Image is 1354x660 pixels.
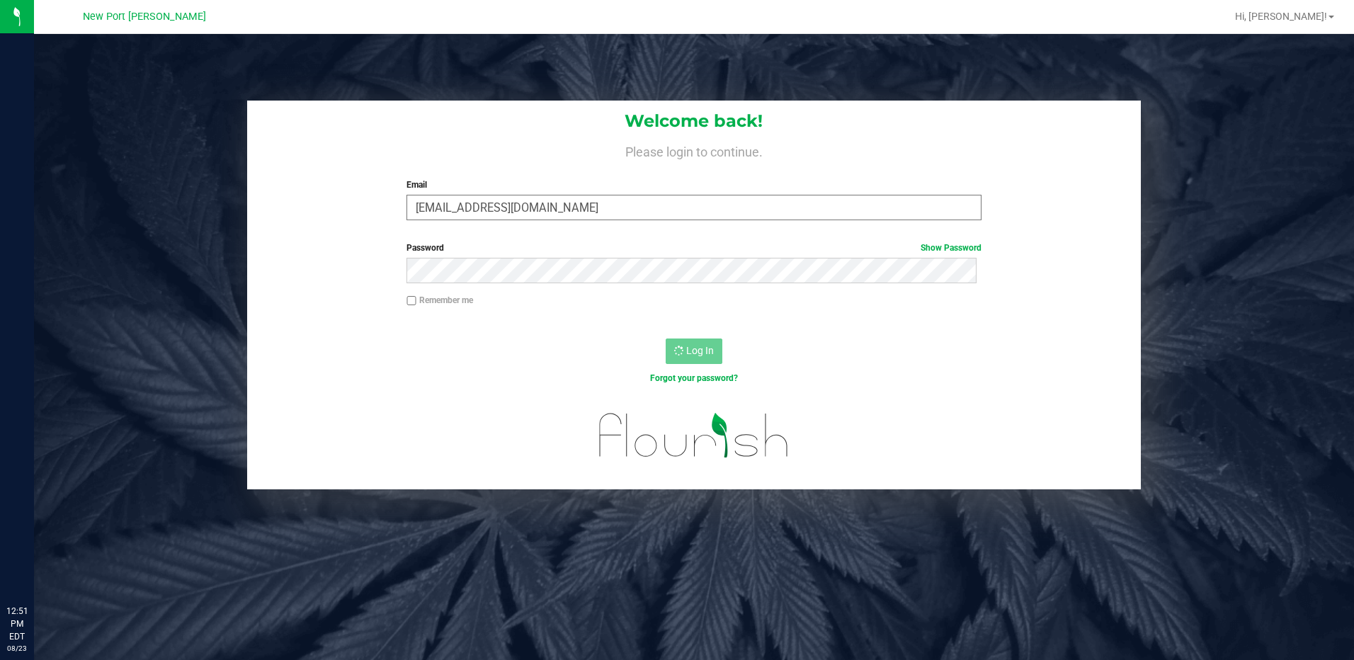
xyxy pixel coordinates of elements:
[406,294,473,307] label: Remember me
[650,373,738,383] a: Forgot your password?
[6,643,28,654] p: 08/23
[406,178,982,191] label: Email
[666,338,722,364] button: Log In
[247,142,1142,159] h4: Please login to continue.
[921,243,982,253] a: Show Password
[406,243,444,253] span: Password
[582,399,806,472] img: flourish_logo.svg
[686,345,714,356] span: Log In
[1235,11,1327,22] span: Hi, [PERSON_NAME]!
[83,11,206,23] span: New Port [PERSON_NAME]
[406,296,416,306] input: Remember me
[6,605,28,643] p: 12:51 PM EDT
[247,112,1142,130] h1: Welcome back!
